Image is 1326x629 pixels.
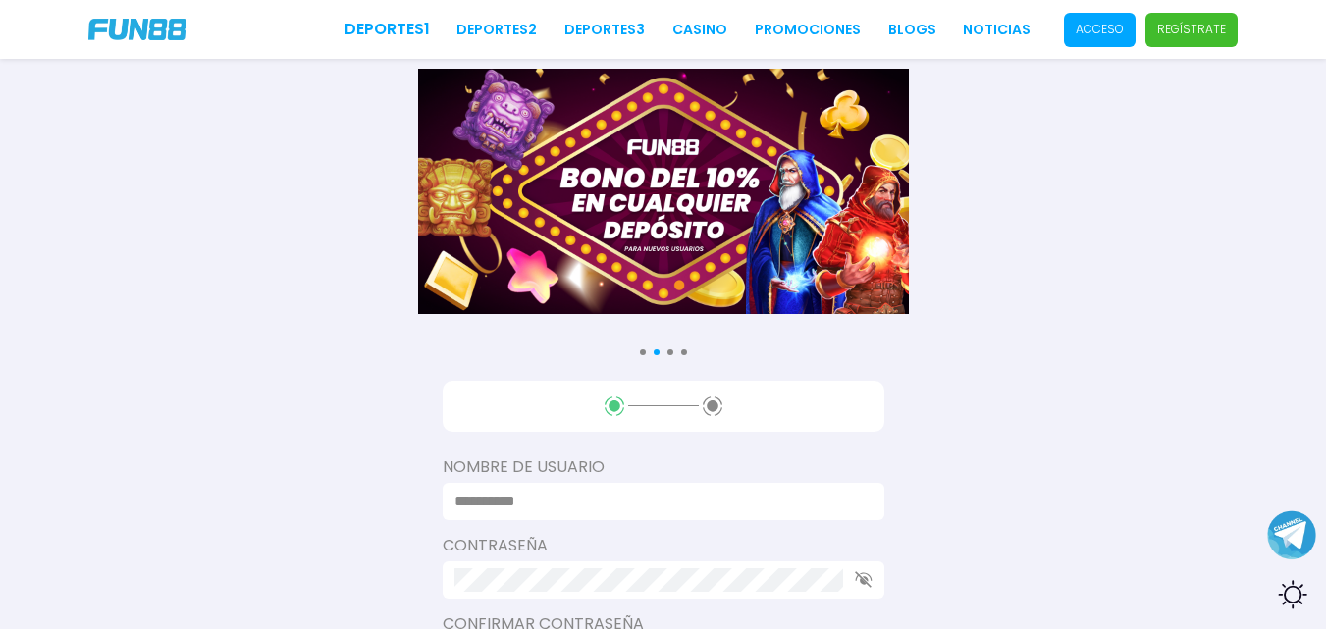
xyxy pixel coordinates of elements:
[963,20,1031,40] a: NOTICIAS
[345,18,430,41] a: Deportes1
[418,69,909,314] img: Banner
[888,20,936,40] a: BLOGS
[672,20,727,40] a: CASINO
[755,20,861,40] a: Promociones
[1157,21,1226,38] p: Regístrate
[443,534,884,557] label: Contraseña
[564,20,645,40] a: Deportes3
[1267,570,1316,619] div: Switch theme
[88,19,186,40] img: Company Logo
[443,455,884,479] label: Nombre de usuario
[1267,509,1316,560] button: Join telegram channel
[456,20,537,40] a: Deportes2
[1076,21,1124,38] p: Acceso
